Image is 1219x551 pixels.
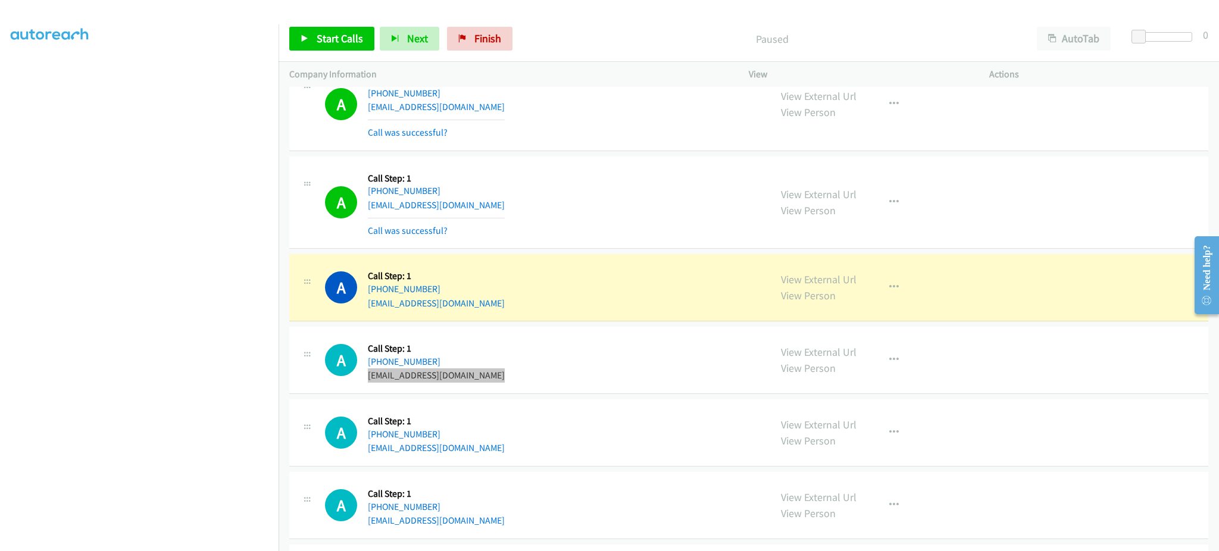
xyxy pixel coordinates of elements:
h1: A [325,417,357,449]
a: View External Url [781,273,857,286]
a: Call was successful? [368,225,448,236]
h5: Call Step: 1 [368,270,505,282]
a: View Person [781,434,836,447]
h1: A [325,489,357,521]
a: [PHONE_NUMBER] [368,283,440,295]
h1: A [325,271,357,303]
a: View Person [781,361,836,375]
a: View Person [781,204,836,217]
p: Paused [529,31,1015,47]
a: [EMAIL_ADDRESS][DOMAIN_NAME] [368,515,505,526]
a: View External Url [781,345,857,359]
a: [PHONE_NUMBER] [368,87,440,99]
span: Finish [474,32,501,45]
p: View [749,67,968,82]
a: View Person [781,289,836,302]
button: AutoTab [1037,27,1111,51]
iframe: Resource Center [1185,228,1219,323]
h5: Call Step: 1 [368,415,505,427]
a: [EMAIL_ADDRESS][DOMAIN_NAME] [368,101,505,112]
div: Delay between calls (in seconds) [1137,32,1192,42]
a: [EMAIL_ADDRESS][DOMAIN_NAME] [368,370,505,381]
p: Actions [989,67,1208,82]
div: The call is yet to be attempted [325,344,357,376]
h5: Call Step: 1 [368,173,505,184]
h5: Call Step: 1 [368,488,505,500]
h1: A [325,186,357,218]
div: 0 [1203,27,1208,43]
a: [PHONE_NUMBER] [368,428,440,440]
a: View Person [781,506,836,520]
span: Start Calls [317,32,363,45]
a: [PHONE_NUMBER] [368,185,440,196]
a: [EMAIL_ADDRESS][DOMAIN_NAME] [368,298,505,309]
a: Call was successful? [368,127,448,138]
a: [EMAIL_ADDRESS][DOMAIN_NAME] [368,199,505,211]
a: [EMAIL_ADDRESS][DOMAIN_NAME] [368,442,505,453]
h1: A [325,344,357,376]
a: View External Url [781,89,857,103]
a: View External Url [781,187,857,201]
a: Start Calls [289,27,374,51]
button: Next [380,27,439,51]
a: View External Url [781,418,857,431]
a: [PHONE_NUMBER] [368,356,440,367]
p: Company Information [289,67,727,82]
h5: Call Step: 1 [368,343,505,355]
a: [PHONE_NUMBER] [368,501,440,512]
a: View Person [781,105,836,119]
span: Next [407,32,428,45]
h1: A [325,88,357,120]
a: View External Url [781,490,857,504]
a: Finish [447,27,512,51]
